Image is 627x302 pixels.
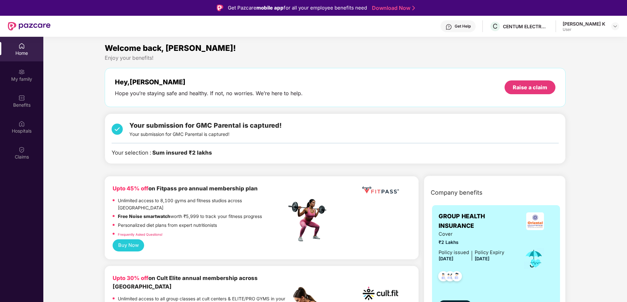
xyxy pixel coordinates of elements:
[372,5,413,11] a: Download Now
[442,269,458,285] img: svg+xml;base64,PHN2ZyB4bWxucz0iaHR0cDovL3d3dy53My5vcmcvMjAwMC9zdmciIHdpZHRoPSI0OC45MTUiIGhlaWdodD...
[475,249,504,256] div: Policy Expiry
[412,5,415,11] img: Stroke
[563,21,605,27] div: [PERSON_NAME] K
[455,24,471,29] div: Get Help
[18,43,25,49] img: svg+xml;base64,PHN2ZyBpZD0iSG9tZSIgeG1sbnM9Imh0dHA6Ly93d3cudzMub3JnLzIwMDAvc3ZnIiB3aWR0aD0iMjAiIG...
[118,214,170,219] strong: Free Noise smartwatch
[475,256,489,261] span: [DATE]
[228,4,367,12] div: Get Pazcare for all your employee benefits need
[118,232,162,236] a: Frequently Asked Questions!
[286,197,332,243] img: fpp.png
[18,146,25,153] img: svg+xml;base64,PHN2ZyBpZD0iQ2xhaW0iIHhtbG5zPSJodHRwOi8vd3d3LnczLm9yZy8yMDAwL3N2ZyIgd2lkdGg9IjIwIi...
[256,5,284,11] strong: mobile app
[113,185,148,192] b: Upto 45% off
[18,69,25,75] img: svg+xml;base64,PHN2ZyB3aWR0aD0iMjAiIGhlaWdodD0iMjAiIHZpZXdCb3g9IjAgMCAyMCAyMCIgZmlsbD0ibm9uZSIgeG...
[445,24,452,30] img: svg+xml;base64,PHN2ZyBpZD0iSGVscC0zMngzMiIgeG1sbnM9Imh0dHA6Ly93d3cudzMub3JnLzIwMDAvc3ZnIiB3aWR0aD...
[503,23,549,30] div: CENTUM ELECTRONICS LIMITED
[439,256,453,261] span: [DATE]
[129,120,282,138] div: Your submission for GMC Parental is captured!
[115,90,303,97] div: Hope you’re staying safe and healthy. If not, no worries. We’re here to help.
[526,212,544,230] img: insurerLogo
[493,22,498,30] span: C
[115,78,303,86] div: Hey, [PERSON_NAME]
[118,213,262,220] p: worth ₹5,999 to track your fitness progress
[113,239,144,251] button: Buy Now
[439,212,517,230] span: GROUP HEALTH INSURANCE
[435,269,451,285] img: svg+xml;base64,PHN2ZyB4bWxucz0iaHR0cDovL3d3dy53My5vcmcvMjAwMC9zdmciIHdpZHRoPSI0OC45NDMiIGhlaWdodD...
[113,185,258,192] b: on Fitpass pro annual membership plan
[563,27,605,32] div: User
[18,120,25,127] img: svg+xml;base64,PHN2ZyBpZD0iSG9zcGl0YWxzIiB4bWxucz0iaHR0cDovL3d3dy53My5vcmcvMjAwMC9zdmciIHdpZHRoPS...
[431,188,483,197] span: Company benefits
[361,184,400,196] img: fppp.png
[105,54,566,61] div: Enjoy your benefits!
[152,149,212,156] b: Sum insured ₹2 lakhs
[513,84,547,91] div: Raise a claim
[112,148,212,157] div: Your selection :
[439,230,504,238] span: Cover
[439,249,469,256] div: Policy issued
[8,22,51,31] img: New Pazcare Logo
[118,222,217,229] p: Personalized diet plans from expert nutritionists
[112,120,123,138] img: svg+xml;base64,PHN2ZyB4bWxucz0iaHR0cDovL3d3dy53My5vcmcvMjAwMC9zdmciIHdpZHRoPSIzNCIgaGVpZ2h0PSIzNC...
[18,95,25,101] img: svg+xml;base64,PHN2ZyBpZD0iQmVuZWZpdHMiIHhtbG5zPSJodHRwOi8vd3d3LnczLm9yZy8yMDAwL3N2ZyIgd2lkdGg9Ij...
[217,5,223,11] img: Logo
[105,43,236,53] span: Welcome back, [PERSON_NAME]!
[613,24,618,29] img: svg+xml;base64,PHN2ZyBpZD0iRHJvcGRvd24tMzJ4MzIiIHhtbG5zPSJodHRwOi8vd3d3LnczLm9yZy8yMDAwL3N2ZyIgd2...
[118,197,287,211] p: Unlimited access to 8,100 gyms and fitness studios across [GEOGRAPHIC_DATA]
[113,275,258,290] b: on Cult Elite annual membership across [GEOGRAPHIC_DATA]
[129,121,282,129] span: Your submission for GMC Parental is captured!
[113,275,148,281] b: Upto 30% off
[439,239,504,246] span: ₹2 Lakhs
[523,248,545,270] img: icon
[449,269,465,285] img: svg+xml;base64,PHN2ZyB4bWxucz0iaHR0cDovL3d3dy53My5vcmcvMjAwMC9zdmciIHdpZHRoPSI0OC45NDMiIGhlaWdodD...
